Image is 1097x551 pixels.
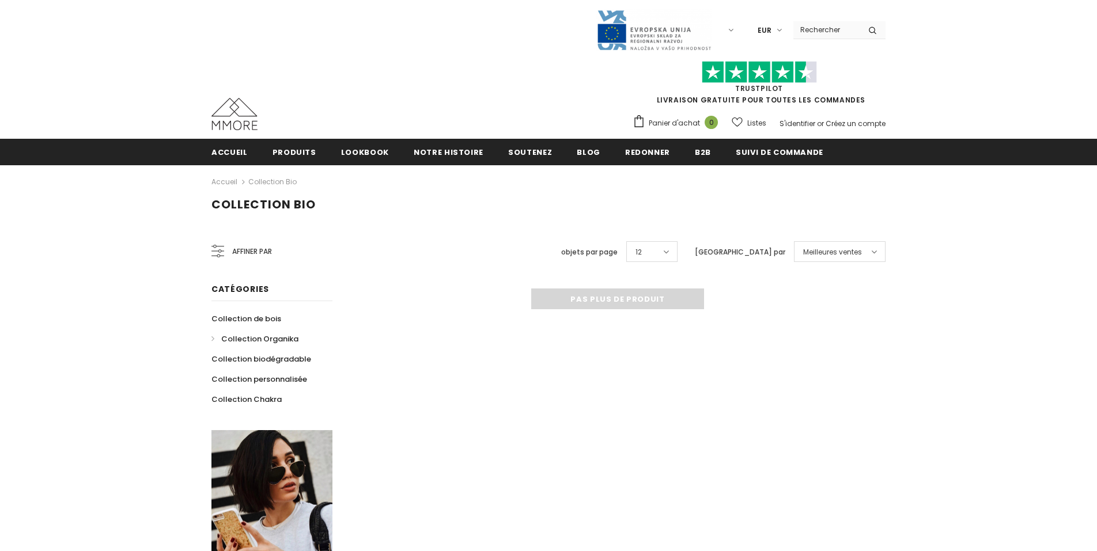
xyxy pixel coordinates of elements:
span: B2B [695,147,711,158]
a: Listes [732,113,766,133]
a: Collection de bois [211,309,281,329]
span: Collection personnalisée [211,374,307,385]
a: Collection Chakra [211,389,282,409]
a: Créez un compte [826,119,886,128]
a: B2B [695,139,711,165]
a: Collection Bio [248,177,297,187]
a: Accueil [211,175,237,189]
span: LIVRAISON GRATUITE POUR TOUTES LES COMMANDES [633,66,886,105]
a: Notre histoire [414,139,483,165]
span: Panier d'achat [649,117,700,129]
span: or [817,119,824,128]
a: Blog [577,139,600,165]
a: Accueil [211,139,248,165]
a: Collection personnalisée [211,369,307,389]
span: 12 [635,246,642,258]
span: Notre histoire [414,147,483,158]
span: Collection Chakra [211,394,282,405]
span: Collection biodégradable [211,354,311,364]
a: Javni Razpis [596,25,712,35]
img: Cas MMORE [211,98,258,130]
img: Javni Razpis [596,9,712,51]
span: Collection Organika [221,333,298,344]
span: Collection Bio [211,196,316,212]
label: [GEOGRAPHIC_DATA] par [695,246,785,258]
img: Faites confiance aux étoiles pilotes [702,61,817,83]
span: Accueil [211,147,248,158]
span: Blog [577,147,600,158]
span: Lookbook [341,147,389,158]
a: Suivi de commande [736,139,823,165]
a: Collection biodégradable [211,349,311,369]
span: Produits [273,147,316,158]
span: Redonner [625,147,670,158]
a: Redonner [625,139,670,165]
a: S'identifier [780,119,815,128]
span: soutenez [508,147,552,158]
span: Catégories [211,283,269,295]
span: Meilleures ventes [803,246,862,258]
span: Listes [747,117,766,129]
span: EUR [758,25,771,36]
a: Collection Organika [211,329,298,349]
a: Lookbook [341,139,389,165]
a: TrustPilot [735,83,783,93]
span: 0 [705,116,718,129]
label: objets par page [561,246,618,258]
span: Collection de bois [211,313,281,324]
span: Suivi de commande [736,147,823,158]
input: Search Site [793,21,860,38]
a: Produits [273,139,316,165]
a: soutenez [508,139,552,165]
a: Panier d'achat 0 [633,115,724,132]
span: Affiner par [232,245,272,258]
